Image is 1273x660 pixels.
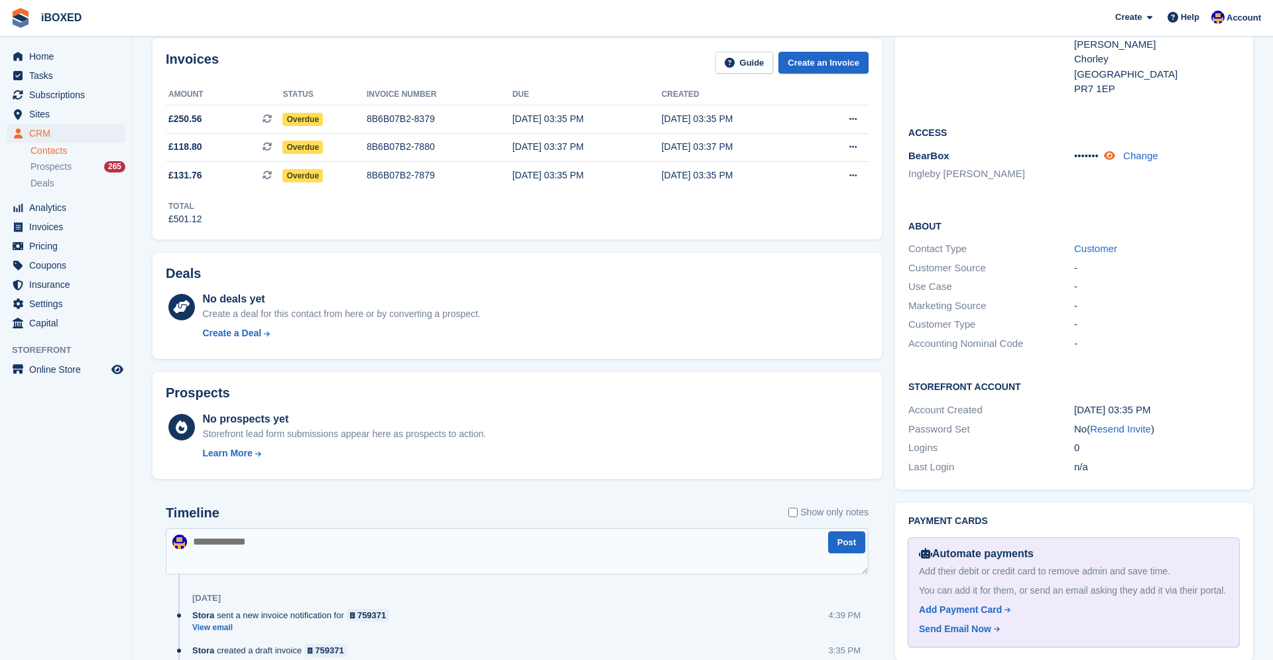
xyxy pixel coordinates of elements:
span: CRM [29,124,109,143]
a: Contacts [30,145,125,157]
span: £118.80 [168,140,202,154]
a: Create an Invoice [778,52,869,74]
div: 3:35 PM [829,644,861,657]
th: Amount [166,84,282,105]
span: Online Store [29,360,109,379]
div: [GEOGRAPHIC_DATA] [1074,67,1240,82]
div: PR7 1EP [1074,82,1240,97]
div: No [1074,422,1240,437]
div: Customer Type [908,317,1074,332]
span: Coupons [29,256,109,275]
label: Show only notes [788,505,869,519]
a: Preview store [109,362,125,377]
a: Guide [715,52,774,74]
div: 4:39 PM [829,609,861,622]
span: Help [1181,11,1199,24]
span: Overdue [282,141,323,154]
div: Logins [908,440,1074,456]
div: 8B6B07B2-7879 [367,168,513,182]
div: 265 [104,161,125,172]
th: Due [513,84,662,105]
span: Subscriptions [29,86,109,104]
span: Overdue [282,169,323,182]
div: created a draft invoice [192,644,354,657]
a: menu [7,275,125,294]
span: Deals [30,177,54,190]
div: 8B6B07B2-7880 [367,140,513,154]
div: [DATE] 03:35 PM [1074,403,1240,418]
div: Learn More [202,446,252,460]
a: menu [7,237,125,255]
th: Invoice number [367,84,513,105]
span: Sites [29,105,109,123]
div: No prospects yet [202,411,486,427]
div: [STREET_ADDRESS][PERSON_NAME] [1074,22,1240,52]
a: Add Payment Card [919,603,1223,617]
span: Capital [29,314,109,332]
h2: Deals [166,266,201,281]
th: Status [282,84,367,105]
div: Use Case [908,279,1074,295]
a: View email [192,622,396,633]
span: Analytics [29,198,109,217]
a: Learn More [202,446,486,460]
span: Home [29,47,109,66]
span: Account [1227,11,1261,25]
span: Insurance [29,275,109,294]
span: Prospects [30,161,72,173]
a: iBOXED [36,7,87,29]
span: BearBox [908,150,949,161]
div: Customer Source [908,261,1074,276]
input: Show only notes [788,505,798,519]
a: menu [7,198,125,217]
div: sent a new invoice notification for [192,609,396,622]
span: Storefront [12,344,132,357]
span: Create [1115,11,1142,24]
span: ( ) [1087,423,1154,434]
div: [DATE] 03:35 PM [662,168,811,182]
a: 759371 [304,644,347,657]
div: Automate payments [919,546,1229,562]
span: Stora [192,609,214,622]
div: [DATE] 03:37 PM [662,140,811,154]
span: Pricing [29,237,109,255]
img: Noor Rashid [1211,11,1225,24]
button: Post [828,531,865,553]
div: £501.12 [168,212,202,226]
div: Create a deal for this contact from here or by converting a prospect. [202,307,480,321]
div: - [1074,298,1240,314]
div: 0 [1074,440,1240,456]
div: [DATE] [192,593,221,604]
span: Settings [29,295,109,313]
div: 759371 [357,609,386,622]
div: Account Created [908,403,1074,418]
div: Add Payment Card [919,603,1002,617]
div: Add their debit or credit card to remove admin and save time. [919,564,1229,578]
div: Password Set [908,422,1074,437]
div: [DATE] 03:35 PM [513,112,662,126]
div: 759371 [315,644,343,657]
img: stora-icon-8386f47178a22dfd0bd8f6a31ec36ba5ce8667c1dd55bd0f319d3a0aa187defe.svg [11,8,30,28]
div: - [1074,261,1240,276]
h2: Prospects [166,385,230,401]
div: 8B6B07B2-8379 [367,112,513,126]
a: Change [1123,150,1158,161]
div: - [1074,279,1240,295]
div: Storefront lead form submissions appear here as prospects to action. [202,427,486,441]
a: menu [7,124,125,143]
span: Tasks [29,66,109,85]
div: You can add it for them, or send an email asking they add it via their portal. [919,584,1229,598]
div: Send Email Now [919,622,991,636]
div: Total [168,200,202,212]
img: Noor Rashid [172,535,187,549]
span: Stora [192,644,214,657]
div: Chorley [1074,52,1240,67]
a: Create a Deal [202,326,480,340]
a: menu [7,66,125,85]
span: Invoices [29,218,109,236]
a: Resend Invite [1090,423,1151,434]
div: Marketing Source [908,298,1074,314]
div: [DATE] 03:37 PM [513,140,662,154]
h2: About [908,219,1240,232]
h2: Storefront Account [908,379,1240,393]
